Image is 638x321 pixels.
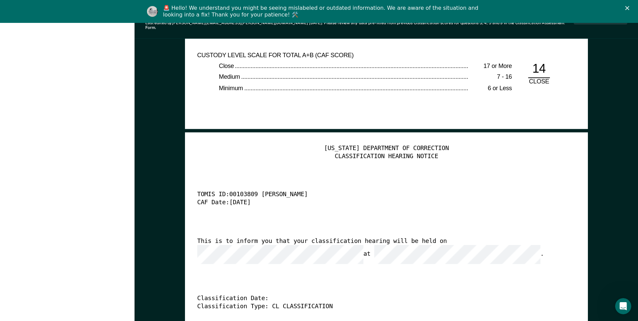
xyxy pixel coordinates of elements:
div: CUSTODY LEVEL SCALE FOR TOTAL A+B (CAF SCORE) [197,52,490,60]
div: Classification Date: [197,295,557,303]
div: Last edited by [PERSON_NAME][EMAIL_ADDRESS][PERSON_NAME][DOMAIN_NAME] . Please review any data pr... [145,21,574,30]
span: Medium [219,74,241,80]
div: CLASSIFICATION HEARING NOTICE [197,152,575,160]
div: TOMIS ID: 00103809 [PERSON_NAME] [197,191,557,199]
div: 17 or More [468,63,512,71]
div: Close [625,6,632,10]
span: Close [219,63,235,69]
div: CAF Date: [DATE] [197,199,557,207]
span: [DATE] [309,21,322,25]
div: 🚨 Hello! We understand you might be seeing mislabeled or outdated information. We are aware of th... [163,5,481,18]
div: 6 or Less [468,85,512,93]
div: Classification Type: CL CLASSIFICATION [197,302,557,311]
div: This is to inform you that your classification hearing will be held on at . [197,238,557,264]
div: CLOSE [523,78,555,86]
iframe: Intercom live chat [615,298,631,314]
div: 14 [528,62,550,78]
img: Profile image for Kim [147,6,158,17]
span: Minimum [219,85,244,92]
div: 7 - 16 [468,74,512,82]
div: [US_STATE] DEPARTMENT OF CORRECTION [197,145,575,153]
